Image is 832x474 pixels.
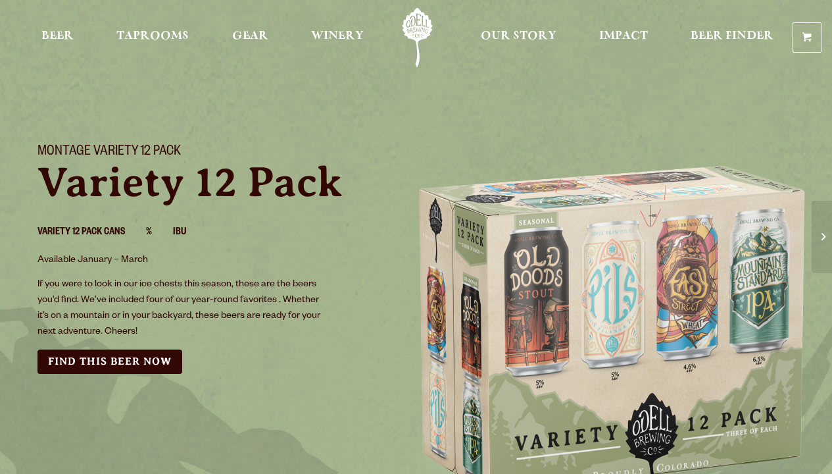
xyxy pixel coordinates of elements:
[37,144,401,161] h1: Montage Variety 12 Pack
[481,31,556,41] span: Our Story
[146,224,173,242] li: %
[37,277,328,340] p: If you were to look in our ice chests this season, these are the beers you’d find. We’ve included...
[37,224,146,242] li: Variety 12 Pack Cans
[116,31,189,41] span: Taprooms
[173,224,207,242] li: IBU
[303,8,372,67] a: Winery
[232,31,268,41] span: Gear
[682,8,782,67] a: Beer Finder
[393,8,442,67] a: Odell Home
[33,8,82,67] a: Beer
[472,8,565,67] a: Our Story
[37,161,401,203] p: Variety 12 Pack
[41,31,74,41] span: Beer
[224,8,277,67] a: Gear
[591,8,656,67] a: Impact
[691,31,773,41] span: Beer Finder
[37,253,328,269] p: Available January – March
[599,31,648,41] span: Impact
[37,350,182,374] a: Find this Beer Now
[311,31,364,41] span: Winery
[108,8,197,67] a: Taprooms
